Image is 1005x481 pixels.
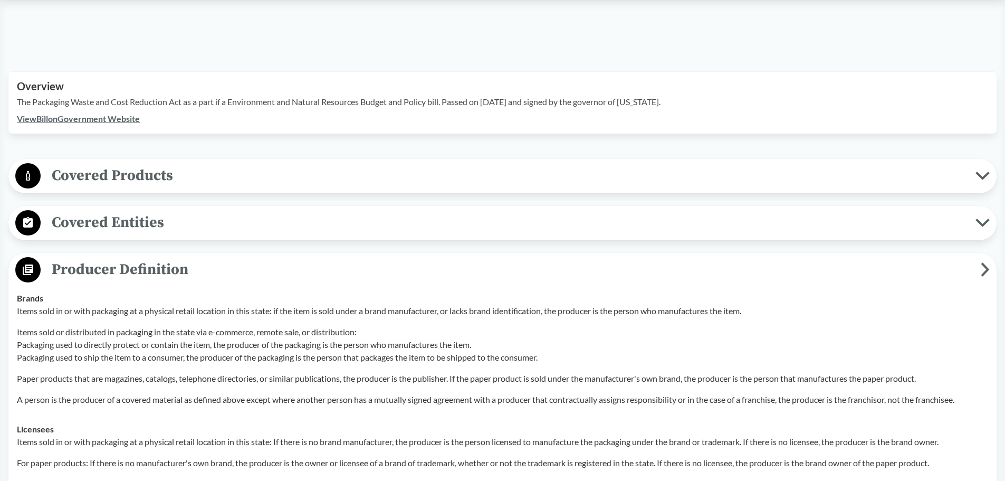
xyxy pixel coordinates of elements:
p: Paper products that are magazines, catalogs, telephone directories, or similar publications, the ... [17,372,988,385]
strong: Licensees [17,424,54,434]
button: Producer Definition [12,257,993,284]
button: Covered Products [12,163,993,190]
h2: Overview [17,80,988,92]
span: Covered Products [41,164,975,187]
span: Producer Definition [41,258,981,281]
p: Items sold or distributed in packaging in the state via e-commerce, remote sale, or distribution:... [17,326,988,364]
span: Covered Entities [41,211,975,234]
a: ViewBillonGovernment Website [17,114,140,124]
p: For paper products: If there is no manufacturer's own brand, the producer is the owner or license... [17,457,988,469]
p: A person is the producer of a covered material as defined above except where another person has a... [17,393,988,406]
button: Covered Entities [12,210,993,237]
strong: Brands [17,293,43,303]
p: Items sold in or with packaging at a physical retail location in this state: If there is no brand... [17,436,988,448]
p: Items sold in or with packaging at a physical retail location in this state: if the item is sold ... [17,305,988,317]
p: The Packaging Waste and Cost Reduction Act as a part if a Environment and Natural Resources Budge... [17,96,988,108]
